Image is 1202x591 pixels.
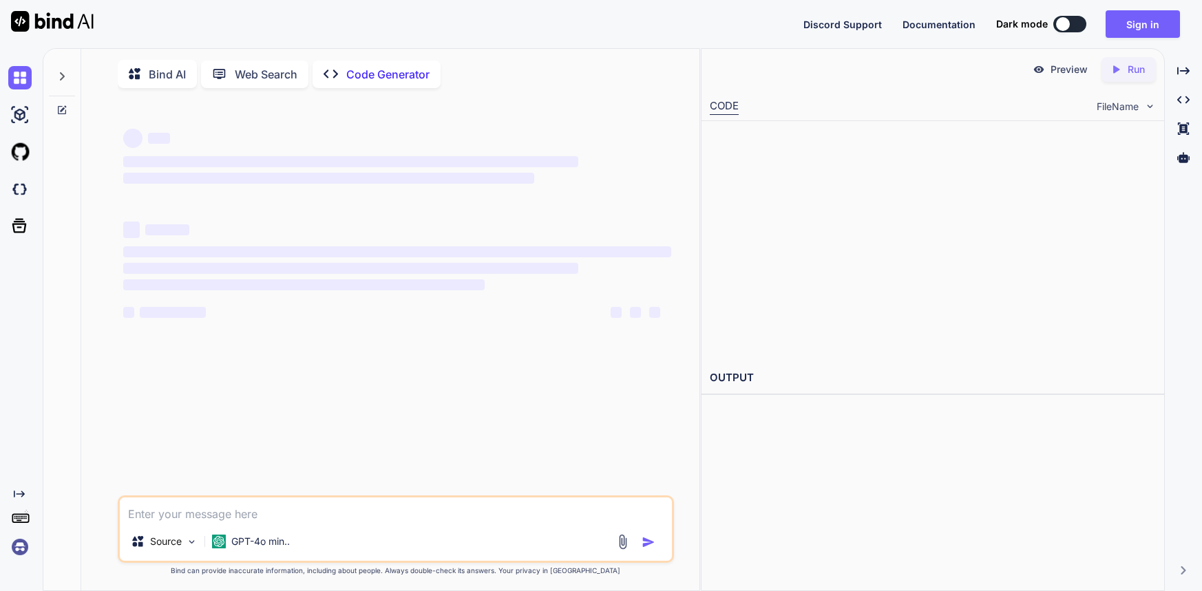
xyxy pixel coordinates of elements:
span: ‌ [649,307,660,318]
span: Documentation [903,19,976,30]
span: FileName [1097,100,1139,114]
img: signin [8,535,32,559]
img: Pick Models [186,536,198,548]
span: ‌ [123,173,534,184]
p: GPT-4o min.. [231,535,290,548]
span: Dark mode [996,17,1048,31]
span: ‌ [611,307,622,318]
span: ‌ [123,156,578,167]
img: preview [1033,63,1045,76]
span: ‌ [123,129,143,148]
span: ‌ [630,307,641,318]
p: Code Generator [346,66,430,83]
img: darkCloudIdeIcon [8,178,32,201]
img: chevron down [1144,100,1156,112]
span: ‌ [123,222,140,238]
button: Documentation [903,17,976,32]
p: Run [1128,63,1145,76]
span: Discord Support [803,19,882,30]
p: Web Search [235,66,297,83]
button: Discord Support [803,17,882,32]
img: GPT-4o mini [212,535,226,548]
img: attachment [615,534,631,550]
span: ‌ [148,133,170,144]
span: ‌ [123,263,578,274]
span: ‌ [123,307,134,318]
span: ‌ [123,246,671,257]
img: githubLight [8,140,32,164]
span: ‌ [140,307,206,318]
div: CODE [710,98,739,115]
p: Bind AI [149,66,186,83]
img: Bind AI [11,11,94,32]
p: Bind can provide inaccurate information, including about people. Always double-check its answers.... [118,566,674,576]
span: ‌ [145,224,189,235]
img: icon [642,535,655,549]
span: ‌ [123,279,485,290]
p: Source [150,535,182,548]
img: chat [8,66,32,89]
p: Preview [1051,63,1088,76]
img: ai-studio [8,103,32,127]
h2: OUTPUT [702,362,1164,394]
button: Sign in [1106,10,1180,38]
